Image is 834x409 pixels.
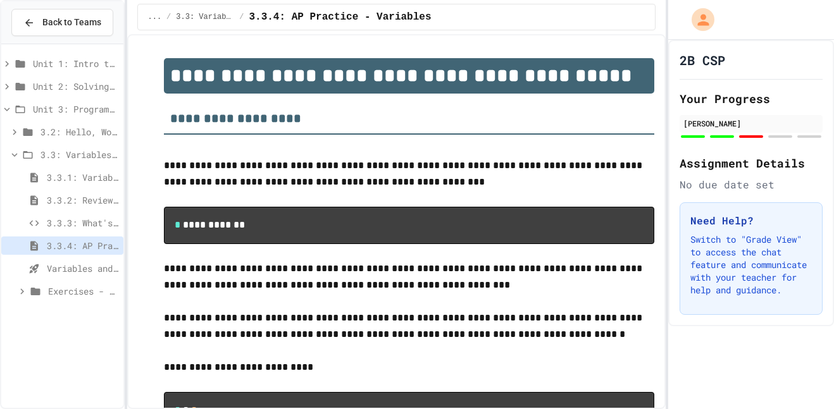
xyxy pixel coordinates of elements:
[40,125,118,138] span: 3.2: Hello, World!
[683,118,819,129] div: [PERSON_NAME]
[148,12,162,22] span: ...
[678,5,718,34] div: My Account
[166,12,171,22] span: /
[176,12,234,22] span: 3.3: Variables and Data Types
[680,90,823,107] h2: Your Progress
[47,216,118,229] span: 3.3.3: What's the Type?
[11,9,113,36] button: Back to Teams
[47,239,118,252] span: 3.3.4: AP Practice - Variables
[42,16,101,29] span: Back to Teams
[48,284,118,298] span: Exercises - Variables and Data Types
[249,9,431,25] span: 3.3.4: AP Practice - Variables
[680,51,725,69] h1: 2B CSP
[680,154,823,172] h2: Assignment Details
[47,262,118,275] span: Variables and Data types - quiz
[47,193,118,207] span: 3.3.2: Review - Variables and Data Types
[680,177,823,192] div: No due date set
[40,148,118,161] span: 3.3: Variables and Data Types
[47,171,118,184] span: 3.3.1: Variables and Data Types
[239,12,244,22] span: /
[690,233,812,296] p: Switch to "Grade View" to access the chat feature and communicate with your teacher for help and ...
[33,80,118,93] span: Unit 2: Solving Problems in Computer Science
[33,57,118,70] span: Unit 1: Intro to Computer Science
[33,102,118,116] span: Unit 3: Programming with Python
[690,213,812,228] h3: Need Help?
